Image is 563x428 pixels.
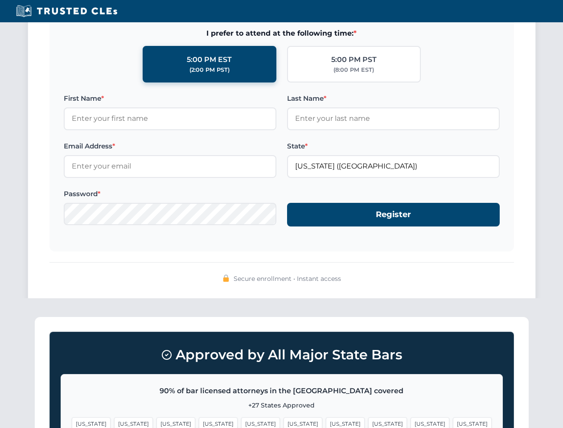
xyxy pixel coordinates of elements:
[64,93,276,104] label: First Name
[187,54,232,66] div: 5:00 PM EST
[222,275,230,282] img: 🔒
[64,28,500,39] span: I prefer to attend at the following time:
[331,54,377,66] div: 5:00 PM PST
[287,141,500,152] label: State
[64,155,276,177] input: Enter your email
[64,141,276,152] label: Email Address
[287,107,500,130] input: Enter your last name
[234,274,341,284] span: Secure enrollment • Instant access
[333,66,374,74] div: (8:00 PM EST)
[287,203,500,226] button: Register
[287,155,500,177] input: Florida (FL)
[61,343,503,367] h3: Approved by All Major State Bars
[287,93,500,104] label: Last Name
[64,189,276,199] label: Password
[72,385,492,397] p: 90% of bar licensed attorneys in the [GEOGRAPHIC_DATA] covered
[189,66,230,74] div: (2:00 PM PST)
[72,400,492,410] p: +27 States Approved
[13,4,120,18] img: Trusted CLEs
[64,107,276,130] input: Enter your first name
